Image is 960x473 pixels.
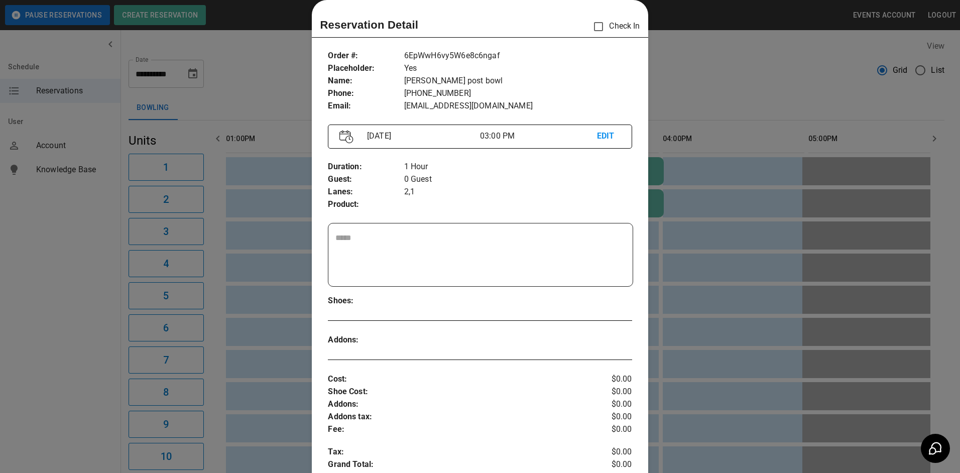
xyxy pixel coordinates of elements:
p: Cost : [328,373,581,386]
p: $0.00 [581,411,632,423]
p: Email : [328,100,404,112]
p: 2,1 [404,186,632,198]
p: Placeholder : [328,62,404,75]
p: $0.00 [581,423,632,436]
img: Vector [339,130,353,144]
p: Guest : [328,173,404,186]
p: Phone : [328,87,404,100]
p: 1 Hour [404,161,632,173]
p: 0 Guest [404,173,632,186]
p: [PHONE_NUMBER] [404,87,632,100]
p: [DATE] [363,130,480,142]
p: Yes [404,62,632,75]
p: Order # : [328,50,404,62]
p: [PERSON_NAME] post bowl [404,75,632,87]
p: EDIT [597,130,621,143]
p: Addons : [328,334,404,346]
p: $0.00 [581,386,632,398]
p: $0.00 [581,446,632,458]
p: Name : [328,75,404,87]
p: Addons : [328,398,581,411]
p: Reservation Detail [320,17,418,33]
p: Product : [328,198,404,211]
p: Tax : [328,446,581,458]
p: $0.00 [581,373,632,386]
p: Shoes : [328,295,404,307]
p: 6EpWwH6vy5W6e8c6ngaf [404,50,632,62]
p: Duration : [328,161,404,173]
p: Lanes : [328,186,404,198]
p: Check In [588,16,640,37]
p: 03:00 PM [480,130,597,142]
p: $0.00 [581,398,632,411]
p: Fee : [328,423,581,436]
p: Addons tax : [328,411,581,423]
p: [EMAIL_ADDRESS][DOMAIN_NAME] [404,100,632,112]
p: Shoe Cost : [328,386,581,398]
